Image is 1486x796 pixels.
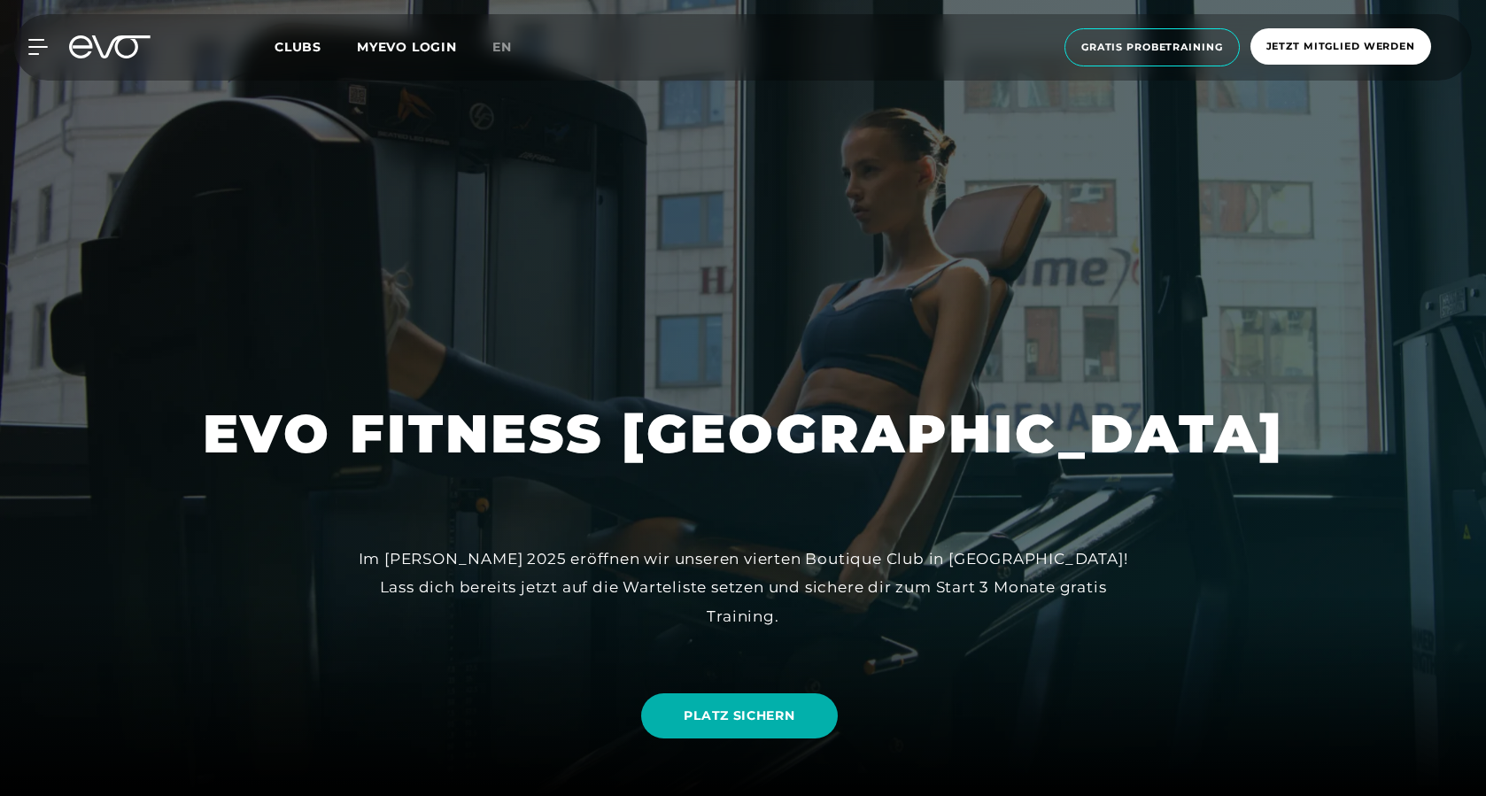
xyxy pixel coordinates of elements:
[1245,28,1436,66] a: Jetzt Mitglied werden
[275,39,321,55] span: Clubs
[1081,40,1223,55] span: Gratis Probetraining
[357,39,457,55] a: MYEVO LOGIN
[203,399,1284,468] h1: EVO FITNESS [GEOGRAPHIC_DATA]
[684,707,794,725] span: PLATZ SICHERN
[492,37,533,58] a: en
[344,545,1142,630] div: Im [PERSON_NAME] 2025 eröffnen wir unseren vierten Boutique Club in [GEOGRAPHIC_DATA]! Lass dich ...
[492,39,512,55] span: en
[641,693,837,738] a: PLATZ SICHERN
[275,38,357,55] a: Clubs
[1059,28,1245,66] a: Gratis Probetraining
[1266,39,1415,54] span: Jetzt Mitglied werden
